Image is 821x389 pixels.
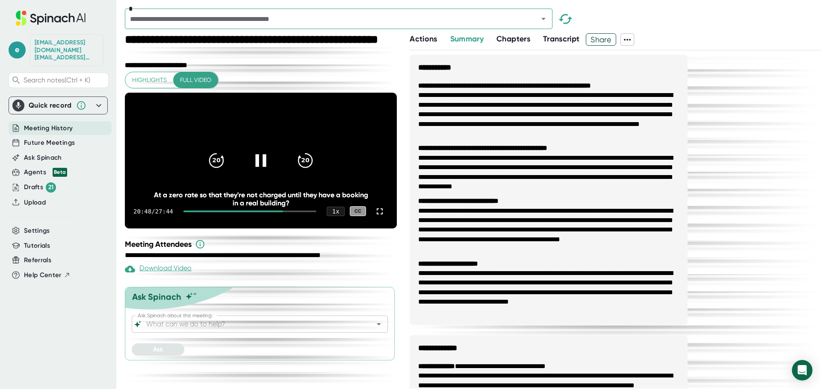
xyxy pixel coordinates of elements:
[24,255,51,265] button: Referrals
[24,182,56,193] div: Drafts
[24,270,71,280] button: Help Center
[24,167,67,177] button: Agents Beta
[180,75,211,85] span: Full video
[132,343,184,356] button: Ask
[46,182,56,193] div: 21
[24,198,46,208] button: Upload
[586,32,616,47] span: Share
[53,168,67,177] div: Beta
[29,101,72,110] div: Quick record
[24,76,90,84] span: Search notes (Ctrl + K)
[450,34,484,44] span: Summary
[12,97,104,114] div: Quick record
[24,167,67,177] div: Agents
[125,239,399,249] div: Meeting Attendees
[792,360,812,380] div: Open Intercom Messenger
[24,226,50,236] button: Settings
[153,346,163,353] span: Ask
[24,182,56,193] button: Drafts 21
[373,318,385,330] button: Open
[24,123,73,133] button: Meeting History
[125,264,192,274] div: Download Video
[24,153,62,163] button: Ask Spinach
[145,318,360,330] input: What can we do to help?
[496,33,530,45] button: Chapters
[24,270,62,280] span: Help Center
[132,292,181,302] div: Ask Spinach
[35,39,99,61] div: edotson@starrez.com edotson@starrez.com
[537,13,549,25] button: Open
[327,207,345,216] div: 1 x
[450,33,484,45] button: Summary
[410,33,437,45] button: Actions
[125,72,174,88] button: Highlights
[133,208,173,215] div: 20:48 / 27:44
[543,33,580,45] button: Transcript
[9,41,26,58] span: e
[173,72,218,88] button: Full video
[350,206,366,216] div: CC
[24,138,75,148] button: Future Meetings
[496,34,530,44] span: Chapters
[586,33,616,46] button: Share
[410,34,437,44] span: Actions
[24,241,50,251] button: Tutorials
[152,191,370,207] div: At a zero rate so that they're not charged until they have a booking in a real building?
[543,34,580,44] span: Transcript
[132,75,167,85] span: Highlights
